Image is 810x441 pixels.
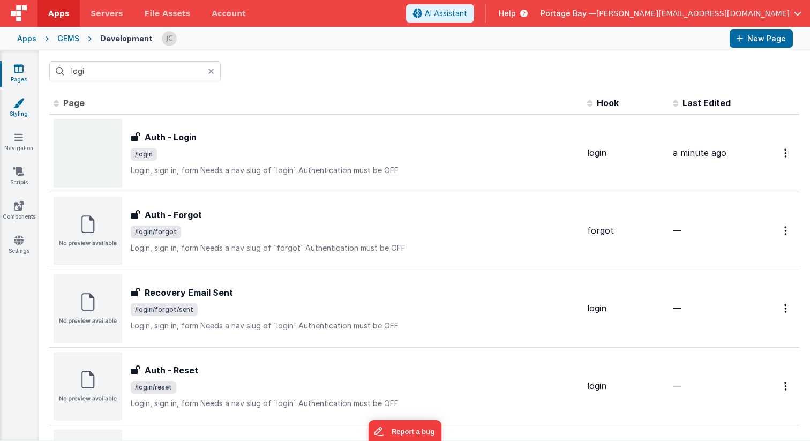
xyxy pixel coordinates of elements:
[673,225,681,236] span: —
[673,147,726,158] span: a minute ago
[145,131,197,144] h3: Auth - Login
[587,302,664,315] div: login
[131,381,176,394] span: /login/reset
[425,8,467,19] span: AI Assistant
[48,8,69,19] span: Apps
[499,8,516,19] span: Help
[131,148,157,161] span: /login
[145,208,202,221] h3: Auth - Forgot
[131,165,579,176] p: Login, sign in, form Needs a nav slug of `login` Authentication must be OFF
[91,8,123,19] span: Servers
[145,286,233,299] h3: Recovery Email Sent
[63,98,85,108] span: Page
[131,226,181,238] span: /login/forgot
[778,142,795,164] button: Options
[673,380,681,391] span: —
[778,297,795,319] button: Options
[57,33,79,44] div: GEMS
[541,8,801,19] button: Portage Bay — [PERSON_NAME][EMAIL_ADDRESS][DOMAIN_NAME]
[730,29,793,48] button: New Page
[587,147,664,159] div: login
[145,8,191,19] span: File Assets
[682,98,731,108] span: Last Edited
[541,8,596,19] span: Portage Bay —
[596,8,790,19] span: [PERSON_NAME][EMAIL_ADDRESS][DOMAIN_NAME]
[406,4,474,23] button: AI Assistant
[131,303,198,316] span: /login/forgot/sent
[131,320,579,331] p: Login, sign in, form Needs a nav slug of `login` Authentication must be OFF
[597,98,619,108] span: Hook
[49,61,221,81] input: Search pages, id's ...
[778,220,795,242] button: Options
[162,31,177,46] img: 5d1ca2343d4fbe88511ed98663e9c5d3
[673,303,681,313] span: —
[131,243,579,253] p: Login, sign in, form Needs a nav slug of `forgot` Authentication must be OFF
[131,398,579,409] p: Login, sign in, form Needs a nav slug of `login` Authentication must be OFF
[100,33,153,44] div: Development
[587,225,664,237] div: forgot
[587,380,664,392] div: login
[778,375,795,397] button: Options
[17,33,36,44] div: Apps
[145,364,198,377] h3: Auth - Reset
